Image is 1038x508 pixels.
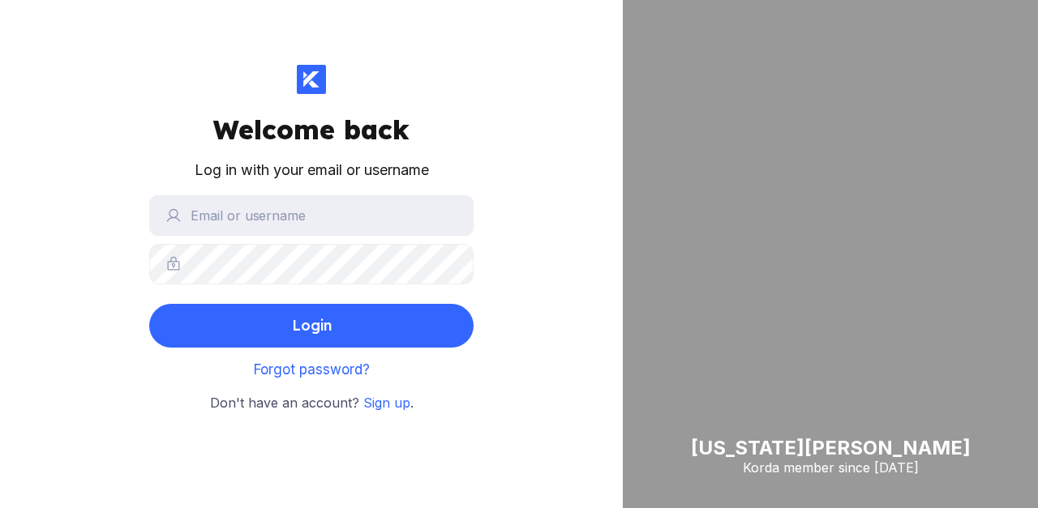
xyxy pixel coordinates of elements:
div: Log in with your email or username [195,159,429,182]
a: Sign up [363,395,410,411]
div: Welcome back [213,113,410,146]
input: Email or username [149,195,474,236]
a: Forgot password? [254,361,370,378]
div: Login [292,309,332,342]
button: Login [149,304,474,348]
div: [US_STATE][PERSON_NAME] [691,436,971,459]
div: Korda member since [DATE] [691,459,971,476]
small: Don't have an account? . [210,393,414,414]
